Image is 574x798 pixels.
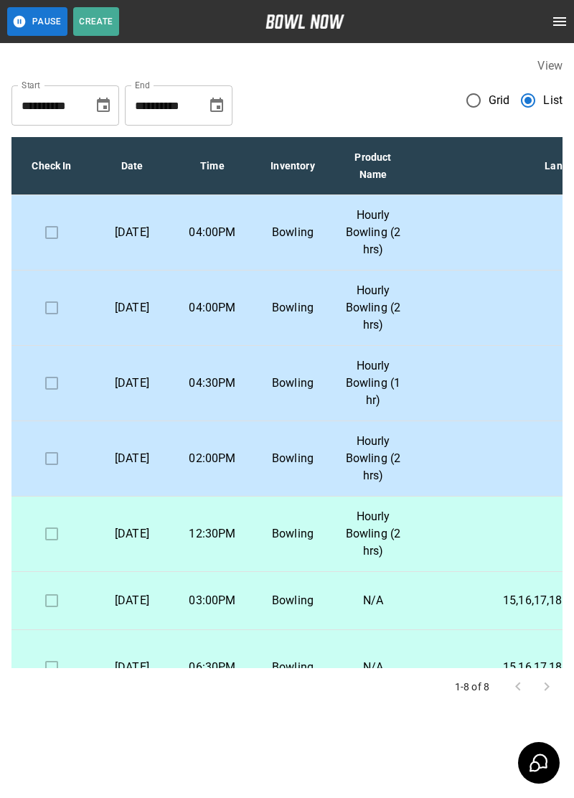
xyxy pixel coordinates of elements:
[344,508,402,560] p: Hourly Bowling (2 hrs)
[7,7,67,36] button: Pause
[333,137,413,195] th: Product Name
[545,7,574,36] button: open drawer
[264,525,321,543] p: Bowling
[344,433,402,484] p: Hourly Bowling (2 hrs)
[103,450,161,467] p: [DATE]
[73,7,119,36] button: Create
[184,525,241,543] p: 12:30PM
[264,224,321,241] p: Bowling
[103,299,161,316] p: [DATE]
[543,92,563,109] span: List
[253,137,333,195] th: Inventory
[344,357,402,409] p: Hourly Bowling (1 hr)
[264,299,321,316] p: Bowling
[103,592,161,609] p: [DATE]
[172,137,253,195] th: Time
[103,375,161,392] p: [DATE]
[184,450,241,467] p: 02:00PM
[537,59,563,72] label: View
[92,137,172,195] th: Date
[344,659,402,676] p: N/A
[265,14,344,29] img: logo
[184,659,241,676] p: 06:30PM
[455,680,489,694] p: 1-8 of 8
[264,375,321,392] p: Bowling
[103,224,161,241] p: [DATE]
[344,207,402,258] p: Hourly Bowling (2 hrs)
[11,137,92,195] th: Check In
[264,659,321,676] p: Bowling
[89,91,118,120] button: Choose date, selected date is Sep 6, 2025
[103,525,161,543] p: [DATE]
[103,659,161,676] p: [DATE]
[184,592,241,609] p: 03:00PM
[489,92,510,109] span: Grid
[202,91,231,120] button: Choose date, selected date is Oct 6, 2025
[184,375,241,392] p: 04:30PM
[184,299,241,316] p: 04:00PM
[264,592,321,609] p: Bowling
[264,450,321,467] p: Bowling
[344,592,402,609] p: N/A
[184,224,241,241] p: 04:00PM
[344,282,402,334] p: Hourly Bowling (2 hrs)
